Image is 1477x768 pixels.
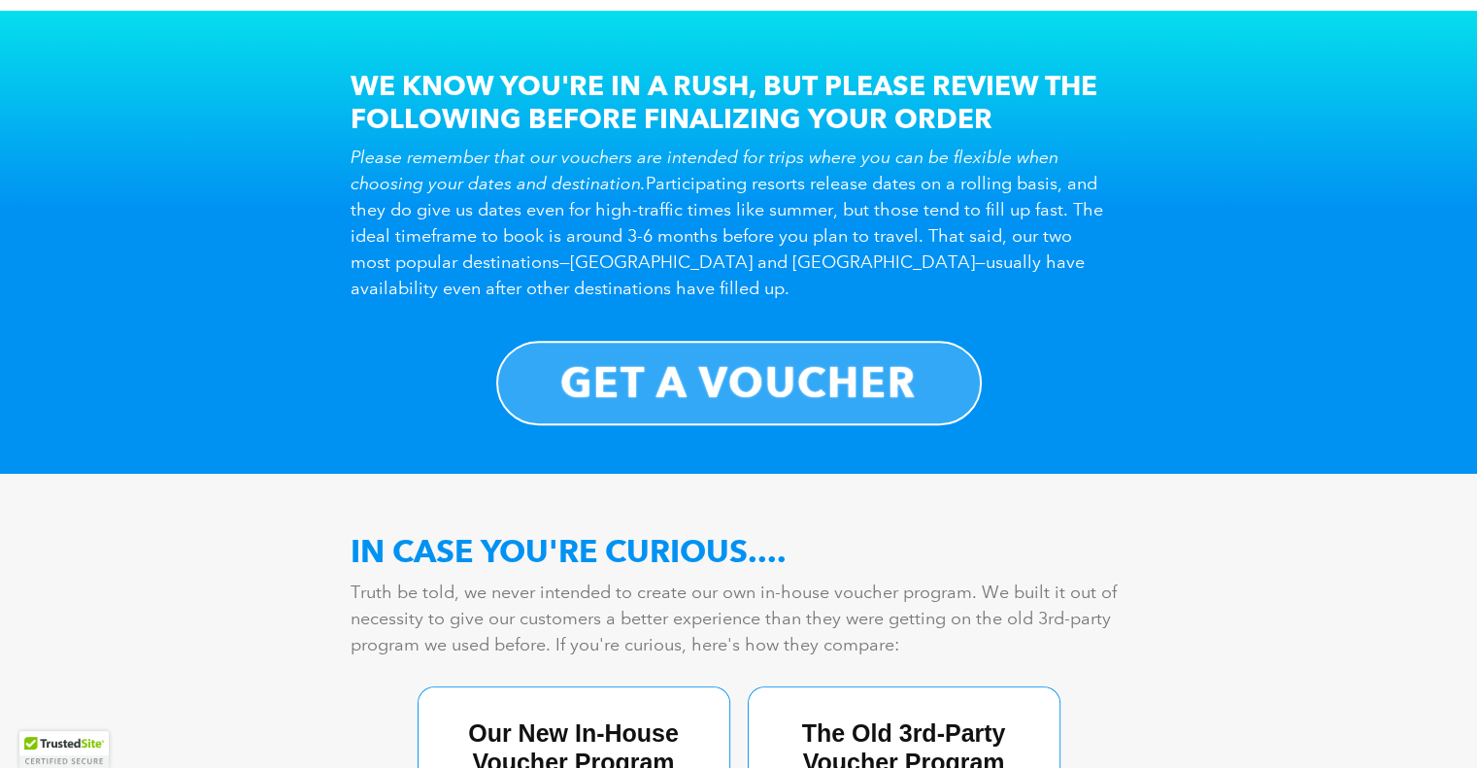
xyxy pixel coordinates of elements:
b: GET A VOUCHER [560,357,917,408]
span: Truth be told, we never intended to create our own in-house voucher program. We built it out of n... [351,582,1117,655]
span: Participating resorts release dates on a rolling basis, and they do give us dates even for high-t... [351,147,1103,299]
b: WE KNOW YOU'RE IN A RUSH, BUT PLEASE REVIEW THE FOLLOWING BEFORE FINALIZING YOUR ORDER [351,69,1097,135]
a: GET A VOUCHER [496,341,982,425]
h2: IN CASE YOU'RE CURIOUS.... [351,532,1127,570]
div: TrustedSite Certified [19,731,109,768]
em: Please remember that our vouchers are intended for trips where you can be flexible when choosing ... [351,147,1058,194]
